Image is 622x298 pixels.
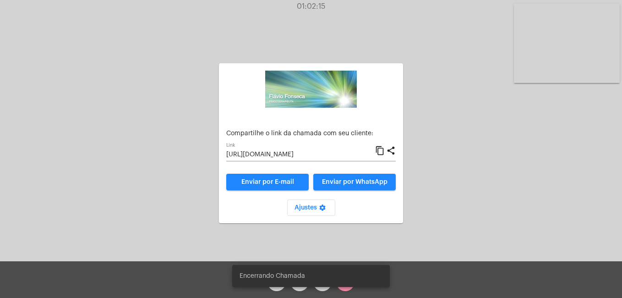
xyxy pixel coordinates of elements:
mat-icon: content_copy [375,145,385,156]
span: Encerrando Chamada [240,271,305,281]
a: Enviar por E-mail [226,174,309,190]
span: 01:02:15 [297,3,325,10]
mat-icon: settings [317,204,328,215]
span: Enviar por E-mail [241,179,294,185]
mat-icon: share [386,145,396,156]
p: Compartilhe o link da chamada com seu cliente: [226,130,396,137]
button: Ajustes [287,199,335,216]
button: Enviar por WhatsApp [313,174,396,190]
span: Enviar por WhatsApp [322,179,387,185]
img: ad486f29-800c-4119-1513-e8219dc03dae.png [265,71,357,108]
span: Ajustes [295,204,328,211]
